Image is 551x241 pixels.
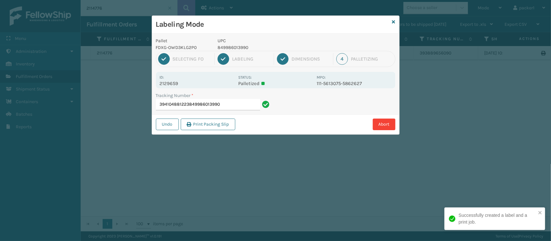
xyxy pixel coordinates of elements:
[181,119,235,130] button: Print Packing Slip
[173,56,211,62] div: Selecting FO
[459,212,536,226] div: Successfully created a label and a print job.
[158,53,170,65] div: 1
[218,53,229,65] div: 2
[336,53,348,65] div: 4
[238,75,252,80] label: Status:
[156,119,179,130] button: Undo
[156,37,210,44] p: Pallet
[238,81,313,86] p: Palletized
[156,44,210,51] p: FDXG-OWD3KLG2P0
[232,56,271,62] div: Labeling
[160,75,164,80] label: Id:
[317,81,391,86] p: 111-5613075-5862627
[160,81,234,86] p: 2129659
[291,56,330,62] div: Dimensions
[351,56,393,62] div: Palletizing
[156,20,390,29] h3: Labeling Mode
[218,37,313,44] p: UPC
[538,210,543,216] button: close
[218,44,313,51] p: 849986013990
[317,75,326,80] label: MPO:
[156,92,194,99] label: Tracking Number
[277,53,289,65] div: 3
[373,119,395,130] button: Abort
